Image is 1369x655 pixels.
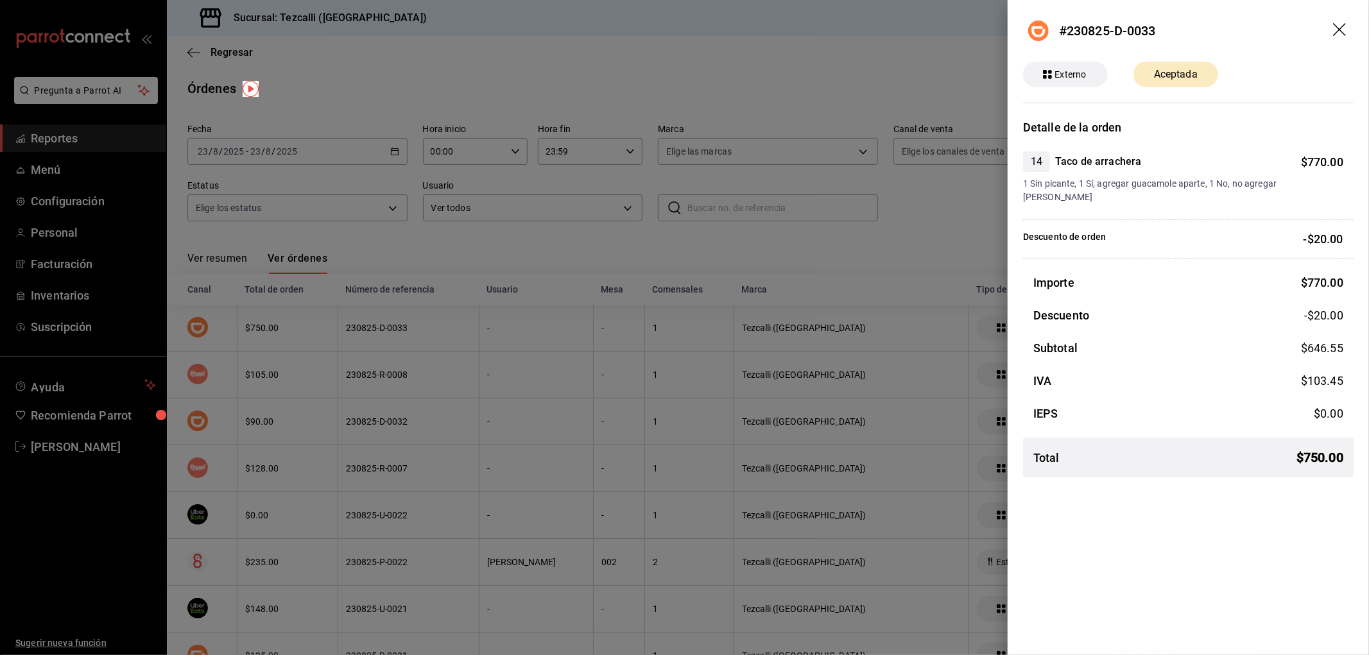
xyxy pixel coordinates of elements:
span: Aceptada [1146,67,1205,82]
span: -$20.00 [1304,307,1343,324]
h3: IVA [1033,372,1051,389]
h4: Taco de arrachera [1055,154,1141,169]
div: #230825-D-0033 [1059,21,1156,40]
span: 14 [1023,154,1050,169]
span: $ 0.00 [1314,407,1343,420]
span: $ 750.00 [1296,448,1343,467]
h3: Importe [1033,274,1074,291]
span: $ 103.45 [1301,374,1343,387]
h3: Detalle de la orden [1023,119,1354,136]
span: 1 Sin picante, 1 Sí, agregar guacamole aparte, 1 No, no agregar [PERSON_NAME] [1023,177,1343,204]
button: drag [1333,23,1348,38]
img: Tooltip marker [243,81,259,97]
span: $ 770.00 [1301,276,1343,289]
span: Externo [1050,68,1092,81]
p: Descuento de orden [1023,230,1106,248]
h3: Subtotal [1033,339,1078,357]
p: -$20.00 [1304,230,1343,248]
h3: Total [1033,449,1060,466]
h3: Descuento [1033,307,1089,324]
span: $ 646.55 [1301,341,1343,355]
span: $ 770.00 [1301,155,1343,169]
h3: IEPS [1033,405,1058,422]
